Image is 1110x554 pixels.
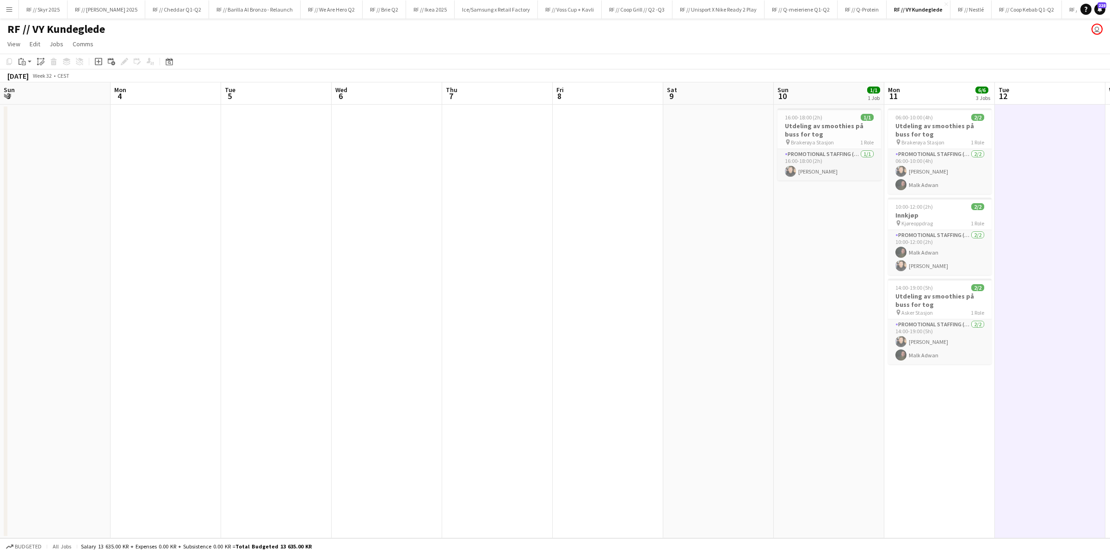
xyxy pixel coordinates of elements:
span: Thu [446,86,457,94]
span: Budgeted [15,543,42,550]
app-card-role: Promotional Staffing (Sampling Staff)2/210:00-12:00 (2h)Malk Adwan[PERSON_NAME] [888,230,992,275]
h3: Utdeling av smoothies på buss for tog [777,122,881,138]
button: RF // VY Kundeglede [887,0,950,19]
span: 10:00-12:00 (2h) [895,203,933,210]
span: 16:00-18:00 (2h) [785,114,822,121]
span: 14:00-19:00 (5h) [895,284,933,291]
span: 4 [113,91,126,101]
a: Jobs [46,38,67,50]
div: [DATE] [7,71,29,81]
a: 228 [1094,4,1105,15]
span: Sun [4,86,15,94]
span: 10 [776,91,789,101]
span: 2/2 [971,203,984,210]
button: RF // Unisport X Nike Ready 2 Play [672,0,765,19]
span: 9 [666,91,677,101]
app-card-role: Promotional Staffing (Sampling Staff)2/214:00-19:00 (5h)[PERSON_NAME]Malk Adwan [888,319,992,364]
span: 6 [334,91,347,101]
span: Sat [667,86,677,94]
div: CEST [57,72,69,79]
span: Brakerøya Stasjon [791,139,834,146]
span: 11 [887,91,900,101]
span: Brakerøya Stasjon [901,139,944,146]
button: RF // [PERSON_NAME] 2025 [68,0,145,19]
app-card-role: Promotional Staffing (Sampling Staff)2/206:00-10:00 (4h)[PERSON_NAME]Malk Adwan [888,149,992,194]
span: 1 Role [971,220,984,227]
span: 2/2 [971,284,984,291]
span: 6/6 [975,87,988,93]
span: 1 Role [971,139,984,146]
app-job-card: 14:00-19:00 (5h)2/2Utdeling av smoothies på buss for tog Asker Stasjon1 RolePromotional Staffing ... [888,279,992,364]
div: 1 Job [868,94,880,101]
span: 1 Role [971,309,984,316]
span: Sun [777,86,789,94]
span: Week 32 [31,72,54,79]
span: Asker Stasjon [901,309,933,316]
button: Budgeted [5,542,43,552]
h3: Utdeling av smoothies på buss for tog [888,122,992,138]
button: Ice/Samsung x Retail Factory [455,0,538,19]
span: 1 Role [860,139,874,146]
h1: RF // VY Kundeglede [7,22,105,36]
button: RF // Nestlé [950,0,992,19]
span: 5 [223,91,235,101]
span: 2/2 [971,114,984,121]
span: 3 [2,91,15,101]
h3: Utdeling av smoothies på buss for tog [888,292,992,309]
button: RF // Coop Grill // Q2 -Q3 [602,0,672,19]
button: RF // Coop Kebab Q1-Q2 [992,0,1062,19]
span: Tue [999,86,1009,94]
app-user-avatar: Alexander Skeppland Hole [1091,24,1103,35]
span: Jobs [49,40,63,48]
span: 228 [1098,2,1106,8]
span: 8 [555,91,564,101]
app-card-role: Promotional Staffing (Sampling Staff)1/116:00-18:00 (2h)[PERSON_NAME] [777,149,881,181]
button: RF // Voss Cup + Kavli [538,0,602,19]
span: Fri [556,86,564,94]
button: RF // Q-Protein [838,0,887,19]
div: Salary 13 635.00 KR + Expenses 0.00 KR + Subsistence 0.00 KR = [81,543,312,550]
a: Edit [26,38,44,50]
span: 12 [997,91,1009,101]
span: Comms [73,40,93,48]
span: Mon [114,86,126,94]
span: Kjøreoppdrag [901,220,933,227]
app-job-card: 06:00-10:00 (4h)2/2Utdeling av smoothies på buss for tog Brakerøya Stasjon1 RolePromotional Staff... [888,108,992,194]
span: All jobs [51,543,73,550]
span: 7 [444,91,457,101]
button: RF // Cheddar Q1-Q2 [145,0,209,19]
button: RF // Barilla Al Bronzo - Relaunch [209,0,301,19]
span: 1/1 [861,114,874,121]
h3: Innkjøp [888,211,992,219]
div: 3 Jobs [976,94,990,101]
a: View [4,38,24,50]
button: RF // Brie Q2 [363,0,406,19]
button: RF // Skyr 2025 [19,0,68,19]
button: RF // We Are Hero Q2 [301,0,363,19]
span: View [7,40,20,48]
span: Total Budgeted 13 635.00 KR [235,543,312,550]
span: Wed [335,86,347,94]
span: Tue [225,86,235,94]
a: Comms [69,38,97,50]
span: Mon [888,86,900,94]
span: Edit [30,40,40,48]
span: 06:00-10:00 (4h) [895,114,933,121]
app-job-card: 16:00-18:00 (2h)1/1Utdeling av smoothies på buss for tog Brakerøya Stasjon1 RolePromotional Staff... [777,108,881,181]
app-job-card: 10:00-12:00 (2h)2/2Innkjøp Kjøreoppdrag1 RolePromotional Staffing (Sampling Staff)2/210:00-12:00 ... [888,198,992,275]
button: RF // Q-meieriene Q1-Q2 [765,0,838,19]
span: 1/1 [867,87,880,93]
button: RF // Ikea 2025 [406,0,455,19]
